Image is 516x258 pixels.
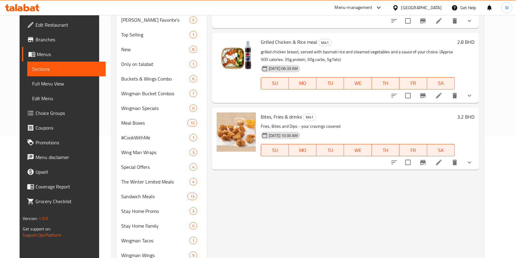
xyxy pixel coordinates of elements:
span: SU [264,146,286,155]
span: 7 [190,91,197,97]
span: The Winter Limited Meals [121,178,189,185]
a: Menu disclaimer [22,150,106,165]
div: items [187,193,197,200]
div: M41 [318,39,331,46]
span: Special Offers [121,163,189,171]
span: [DATE] 10:00 AM [266,133,300,138]
span: M41 [303,114,316,121]
div: Stay Home Family [121,222,189,230]
div: [GEOGRAPHIC_DATA] [401,4,442,11]
span: Wingman Bucket Combos [121,90,189,97]
div: items [189,60,197,68]
span: Select to update [402,156,414,169]
div: items [189,163,197,171]
div: Stay Home Family0 [116,218,207,233]
span: Upsell [36,168,101,176]
span: Coupons [36,124,101,131]
span: #CookWithMe [121,134,189,141]
div: items [189,207,197,215]
span: TU [319,146,342,155]
a: Sections [27,62,106,76]
a: Edit menu item [435,159,443,166]
div: items [189,31,197,38]
span: TH [374,79,397,88]
button: FR [399,144,427,156]
div: Wingman Specials [121,104,189,112]
button: delete [447,88,462,103]
div: items [189,237,197,244]
a: Coverage Report [22,179,106,194]
button: TU [316,144,344,156]
span: 1 [190,135,197,141]
span: 1 [190,61,197,67]
span: WE [346,146,369,155]
div: items [189,90,197,97]
span: 3 [190,150,197,155]
span: TU [319,79,342,88]
button: Branch-specific-item [416,155,430,170]
a: Grocery Checklist [22,194,106,209]
button: sort-choices [387,155,402,170]
span: W [505,4,509,11]
p: Fries, Bites and Dips - your cravings covered [261,123,455,130]
a: Edit menu item [435,17,443,25]
span: 1.0.0 [39,214,48,222]
div: Meal Boxes [121,119,187,127]
span: Get support on: [23,225,51,233]
span: 0 [190,223,197,229]
span: 0 [190,105,197,111]
div: WOKMAN Favorite's [121,16,189,24]
span: Version: [23,214,38,222]
div: Sandwich Meals13 [116,189,207,204]
svg: Show Choices [466,92,473,99]
span: [DATE] 06:33 AM [266,66,300,71]
span: 4 [190,164,197,170]
span: Only on talabat [121,60,189,68]
div: Wingman Tacos1 [116,233,207,248]
svg: Show Choices [466,17,473,25]
button: show more [462,88,477,103]
div: items [189,178,197,185]
button: WE [344,144,372,156]
a: Upsell [22,165,106,179]
button: Branch-specific-item [416,13,430,28]
button: sort-choices [387,13,402,28]
span: Sandwich Meals [121,193,187,200]
span: Stay Home Promo [121,207,189,215]
span: Top Selling [121,31,189,38]
button: FR [399,77,427,89]
span: Menus [37,51,101,58]
span: 10 [188,120,197,126]
span: SU [264,79,286,88]
span: 6 [190,76,197,82]
span: Choice Groups [36,109,101,117]
span: Grocery Checklist [36,198,101,205]
div: Wingman Bucket Combos7 [116,86,207,101]
a: Choice Groups [22,106,106,120]
span: Edit Menu [32,95,101,102]
p: grilled chicken breast, served with basmati rice and steamed vegetables and a sauce of your choic... [261,48,455,63]
svg: Show Choices [466,159,473,166]
span: 1 [190,238,197,244]
span: FR [402,146,424,155]
div: The Winter Limited Meals4 [116,174,207,189]
span: M41 [319,39,331,46]
div: #CookWithMe1 [116,130,207,145]
div: Wing Man Wraps3 [116,145,207,160]
div: Buckets & Wings Combo [121,75,189,82]
span: Promotions [36,139,101,146]
button: SA [427,144,455,156]
div: Only on talabat1 [116,57,207,71]
button: show more [462,13,477,28]
div: New [121,46,189,53]
span: Bites, Fries & drinks [261,112,302,121]
span: Menu disclaimer [36,154,101,161]
button: TH [372,77,399,89]
div: Menu-management [335,4,372,11]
